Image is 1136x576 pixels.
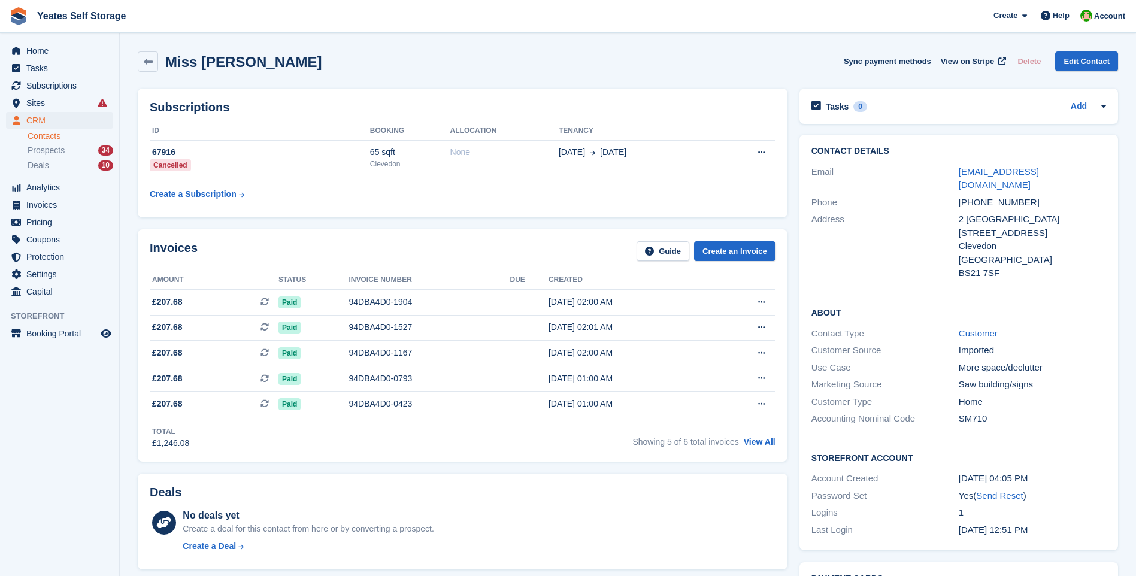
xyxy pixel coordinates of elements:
[32,6,131,26] a: Yeates Self Storage
[150,122,370,141] th: ID
[959,395,1106,409] div: Home
[349,271,510,290] th: Invoice number
[349,321,510,334] div: 94DBA4D0-1527
[26,43,98,59] span: Home
[26,95,98,111] span: Sites
[26,231,98,248] span: Coupons
[959,378,1106,392] div: Saw building/signs
[26,248,98,265] span: Protection
[811,523,959,537] div: Last Login
[183,540,236,553] div: Create a Deal
[349,296,510,308] div: 94DBA4D0-1904
[150,241,198,261] h2: Invoices
[811,213,959,280] div: Address
[637,241,689,261] a: Guide
[6,283,113,300] a: menu
[549,347,711,359] div: [DATE] 02:00 AM
[959,253,1106,267] div: [GEOGRAPHIC_DATA]
[6,179,113,196] a: menu
[370,122,450,141] th: Booking
[6,43,113,59] a: menu
[6,196,113,213] a: menu
[98,160,113,171] div: 10
[811,378,959,392] div: Marketing Source
[150,101,775,114] h2: Subscriptions
[844,51,931,71] button: Sync payment methods
[278,271,349,290] th: Status
[98,145,113,156] div: 34
[1053,10,1070,22] span: Help
[150,271,278,290] th: Amount
[26,179,98,196] span: Analytics
[959,506,1106,520] div: 1
[26,266,98,283] span: Settings
[26,325,98,342] span: Booking Portal
[152,321,183,334] span: £207.68
[152,437,189,450] div: £1,246.08
[853,101,867,112] div: 0
[183,508,434,523] div: No deals yet
[811,147,1106,156] h2: Contact Details
[510,271,549,290] th: Due
[11,310,119,322] span: Storefront
[973,490,1026,501] span: ( )
[278,373,301,385] span: Paid
[549,321,711,334] div: [DATE] 02:01 AM
[152,296,183,308] span: £207.68
[370,159,450,169] div: Clevedon
[811,306,1106,318] h2: About
[632,437,738,447] span: Showing 5 of 6 total invoices
[183,523,434,535] div: Create a deal for this contact from here or by converting a prospect.
[811,196,959,210] div: Phone
[694,241,775,261] a: Create an Invoice
[278,398,301,410] span: Paid
[6,214,113,231] a: menu
[959,361,1106,375] div: More space/declutter
[6,231,113,248] a: menu
[549,271,711,290] th: Created
[811,395,959,409] div: Customer Type
[150,146,370,159] div: 67916
[744,437,775,447] a: View All
[26,283,98,300] span: Capital
[549,398,711,410] div: [DATE] 01:00 AM
[559,146,585,159] span: [DATE]
[559,122,717,141] th: Tenancy
[959,328,998,338] a: Customer
[26,112,98,129] span: CRM
[450,122,559,141] th: Allocation
[1094,10,1125,22] span: Account
[959,166,1039,190] a: [EMAIL_ADDRESS][DOMAIN_NAME]
[959,240,1106,253] div: Clevedon
[959,489,1106,503] div: Yes
[811,361,959,375] div: Use Case
[549,296,711,308] div: [DATE] 02:00 AM
[10,7,28,25] img: stora-icon-8386f47178a22dfd0bd8f6a31ec36ba5ce8667c1dd55bd0f319d3a0aa187defe.svg
[811,165,959,192] div: Email
[6,77,113,94] a: menu
[150,183,244,205] a: Create a Subscription
[811,451,1106,463] h2: Storefront Account
[278,322,301,334] span: Paid
[1071,100,1087,114] a: Add
[28,145,65,156] span: Prospects
[811,472,959,486] div: Account Created
[28,159,113,172] a: Deals 10
[811,344,959,357] div: Customer Source
[28,144,113,157] a: Prospects 34
[959,213,1106,226] div: 2 [GEOGRAPHIC_DATA]
[959,344,1106,357] div: Imported
[99,326,113,341] a: Preview store
[28,160,49,171] span: Deals
[826,101,849,112] h2: Tasks
[349,372,510,385] div: 94DBA4D0-0793
[6,112,113,129] a: menu
[6,266,113,283] a: menu
[959,472,1106,486] div: [DATE] 04:05 PM
[976,490,1023,501] a: Send Reset
[152,372,183,385] span: £207.68
[150,188,237,201] div: Create a Subscription
[349,347,510,359] div: 94DBA4D0-1167
[26,77,98,94] span: Subscriptions
[959,266,1106,280] div: BS21 7SF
